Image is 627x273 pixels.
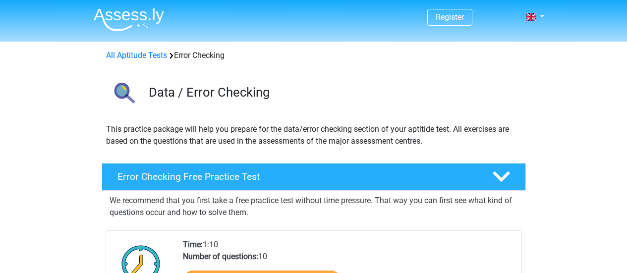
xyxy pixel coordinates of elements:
[149,85,518,100] h3: Data / Error Checking
[110,195,518,218] p: We recommend that you first take a free practice test without time pressure. That way you can fir...
[436,12,464,22] a: Register
[102,50,525,61] div: Error Checking
[102,73,144,115] img: error checking
[106,51,167,60] a: All Aptitude Tests
[117,171,476,182] h4: Error Checking Free Practice Test
[94,8,164,31] img: Assessly
[183,252,258,261] b: Number of questions:
[98,163,530,191] a: Error Checking Free Practice Test
[106,123,521,147] p: This practice package will help you prepare for the data/error checking section of your aptitide ...
[183,240,203,249] b: Time:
